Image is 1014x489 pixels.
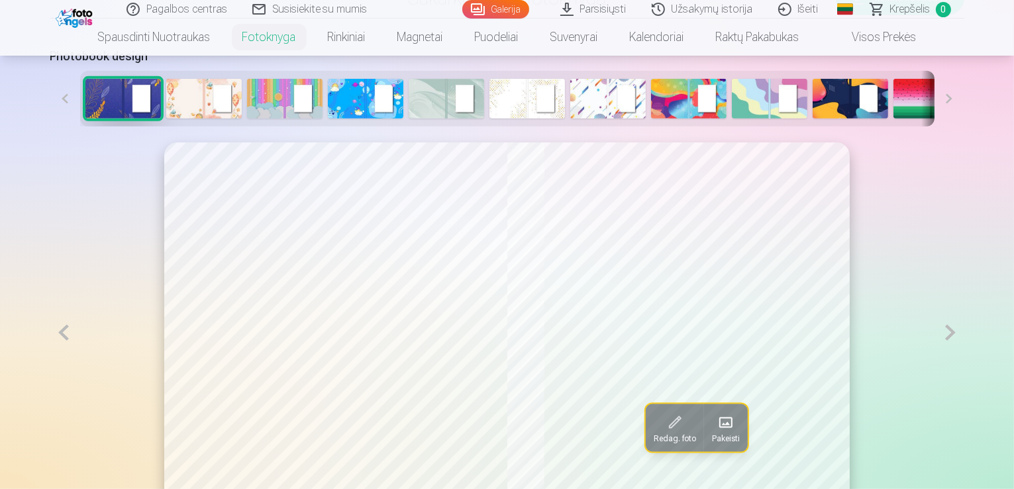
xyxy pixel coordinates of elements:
span: 0 [936,2,951,17]
span: Krepšelis [890,1,931,17]
a: Rinkiniai [312,19,381,56]
a: Kalendoriai [614,19,700,56]
img: 27x27_9 [732,79,807,119]
a: Magnetai [381,19,459,56]
img: 27x27_7-cover [570,79,646,119]
img: 27x27_6-cover [489,79,565,119]
a: Spausdinti nuotraukas [82,19,227,56]
img: 27x27_1-cover [85,79,161,119]
img: 27x27_5-cover [409,79,484,119]
a: Suvenyrai [534,19,614,56]
img: 27x27_11 [893,79,969,119]
a: Puodeliai [459,19,534,56]
img: 27x27_3-cover [247,79,323,119]
button: Pakeisti [704,404,748,451]
h5: Photobook design [50,47,964,66]
img: 27x27_10 [813,79,888,119]
img: 27x27_4-cover [328,79,403,119]
a: Visos prekės [815,19,933,56]
img: /fa2 [56,5,96,28]
img: 27x27_8 [651,79,727,119]
a: Fotoknyga [227,19,312,56]
img: 27x27_2-cover [166,79,242,119]
a: Raktų pakabukas [700,19,815,56]
span: Redag. foto [654,433,696,443]
span: Pakeisti [712,433,740,443]
button: Redag. foto [646,404,704,451]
